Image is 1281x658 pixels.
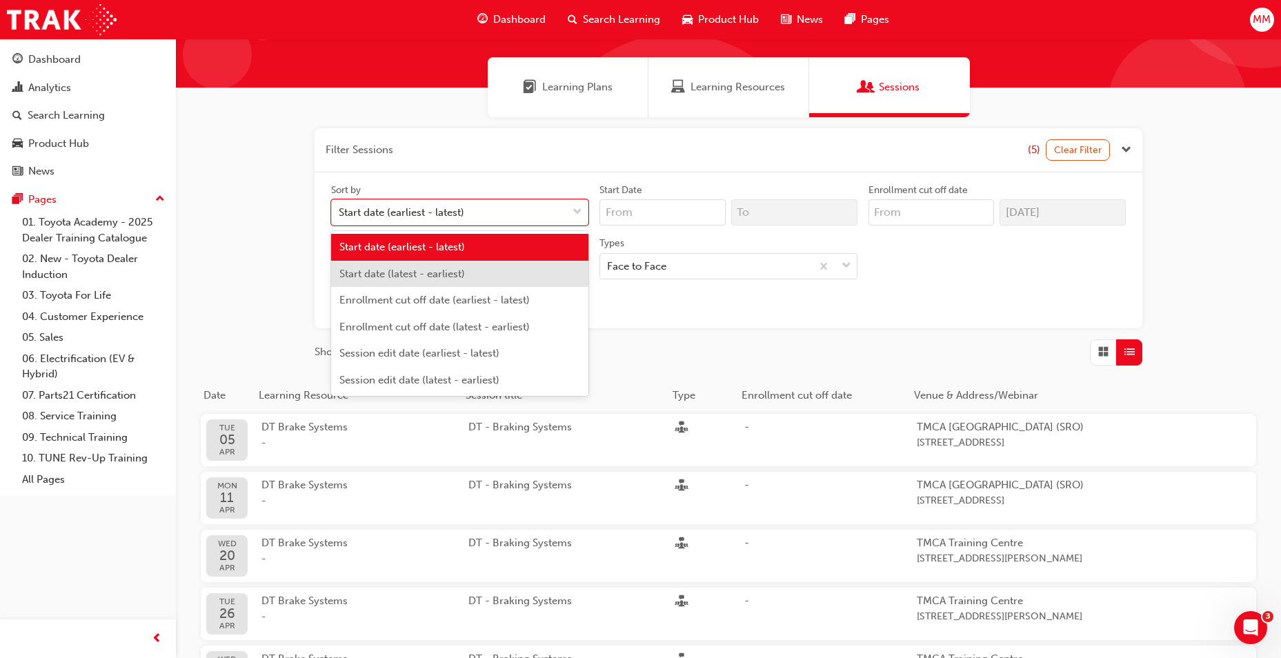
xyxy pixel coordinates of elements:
[744,537,749,549] span: -
[339,268,465,280] span: Start date (latest - earliest)
[12,54,23,66] span: guage-icon
[261,595,348,607] span: DT Brake Systems
[488,57,648,117] a: Learning PlansLearning Plans
[219,423,235,432] span: TUE
[219,432,235,447] span: 05
[6,75,170,101] a: Analytics
[261,421,348,433] span: DT Brake Systems
[868,183,968,197] div: Enrollment cut off date
[834,6,900,34] a: pages-iconPages
[6,103,170,128] a: Search Learning
[1098,344,1109,360] span: Grid
[259,389,348,401] span: Learning Resource
[339,294,530,306] span: Enrollment cut off date (earliest - latest)
[917,535,1124,551] span: TMCA Training Centre
[468,537,572,549] span: DT - Braking Systems
[12,110,22,122] span: search-icon
[261,493,468,509] span: -
[671,6,770,34] a: car-iconProduct Hub
[17,248,170,285] a: 02. New - Toyota Dealer Induction
[868,199,995,226] input: Enrollment cut off date
[217,481,237,490] span: MON
[1046,139,1111,161] button: Clear Filter
[6,131,170,157] a: Product Hub
[731,199,857,226] input: To
[17,327,170,348] a: 05. Sales
[744,421,749,433] span: -
[468,479,572,491] span: DT - Braking Systems
[155,190,165,208] span: up-icon
[917,609,1124,625] span: [STREET_ADDRESS][PERSON_NAME]
[917,435,1124,451] span: [STREET_ADDRESS]
[28,192,57,208] div: Pages
[339,205,464,221] div: Start date (earliest - latest)
[523,79,537,95] span: Learning Plans
[599,183,642,197] div: Start Date
[671,79,685,95] span: Learning Resources
[568,11,577,28] span: search-icon
[28,136,89,152] div: Product Hub
[201,588,1256,640] button: TUE26APRDT Brake Systems-DT - Braking Systems-TMCA Training Centre[STREET_ADDRESS][PERSON_NAME]
[12,82,23,94] span: chart-icon
[682,11,693,28] span: car-icon
[557,6,671,34] a: search-iconSearch Learning
[12,194,23,206] span: pages-icon
[17,348,170,385] a: 06. Electrification (EV & Hybrid)
[599,237,624,250] div: Types
[6,47,170,72] a: Dashboard
[218,564,237,572] span: APR
[7,4,117,35] img: Trak
[261,479,348,491] span: DT Brake Systems
[1121,142,1131,158] button: Close the filter
[675,479,688,495] span: sessionType_FACE_TO_FACE-icon
[28,52,81,68] div: Dashboard
[673,389,695,401] span: Type
[477,11,488,28] span: guage-icon
[201,472,1256,524] button: MON11APRDT Brake Systems-DT - Braking Systems-TMCA [GEOGRAPHIC_DATA] (SRO)[STREET_ADDRESS]
[219,606,235,621] span: 26
[468,595,572,607] span: DT - Braking Systems
[675,421,688,437] span: sessionType_FACE_TO_FACE-icon
[466,389,522,401] span: Session title
[219,621,235,630] span: APR
[17,427,170,448] a: 09. Technical Training
[781,11,791,28] span: news-icon
[691,79,785,95] span: Learning Resources
[542,79,613,95] span: Learning Plans
[261,551,468,567] span: -
[468,421,572,433] span: DT - Braking Systems
[6,159,170,184] a: News
[201,414,1256,466] button: TUE05APRDT Brake Systems-DT - Braking Systems-TMCA [GEOGRAPHIC_DATA] (SRO)[STREET_ADDRESS]
[261,435,468,451] span: -
[861,12,889,28] span: Pages
[6,187,170,212] button: Pages
[744,595,749,607] span: -
[583,12,660,28] span: Search Learning
[1250,8,1274,32] button: MM
[860,79,873,95] span: Sessions
[917,477,1124,493] span: TMCA [GEOGRAPHIC_DATA] (SRO)
[218,539,237,548] span: WED
[845,11,855,28] span: pages-icon
[339,347,499,359] span: Session edit date (earliest - latest)
[331,183,361,197] div: Sort by
[744,479,749,491] span: -
[217,506,237,515] span: APR
[217,490,237,505] span: 11
[28,108,105,123] div: Search Learning
[770,6,834,34] a: news-iconNews
[17,406,170,427] a: 08. Service Training
[201,530,1256,582] button: WED20APRDT Brake Systems-DT - Braking Systems-TMCA Training Centre[STREET_ADDRESS][PERSON_NAME]
[917,493,1124,509] span: [STREET_ADDRESS]
[599,199,726,226] input: Start Date
[339,374,499,386] span: Session edit date (latest - earliest)
[675,595,688,610] span: sessionType_FACE_TO_FACE-icon
[1262,611,1273,622] span: 3
[218,548,237,563] span: 20
[698,12,759,28] span: Product Hub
